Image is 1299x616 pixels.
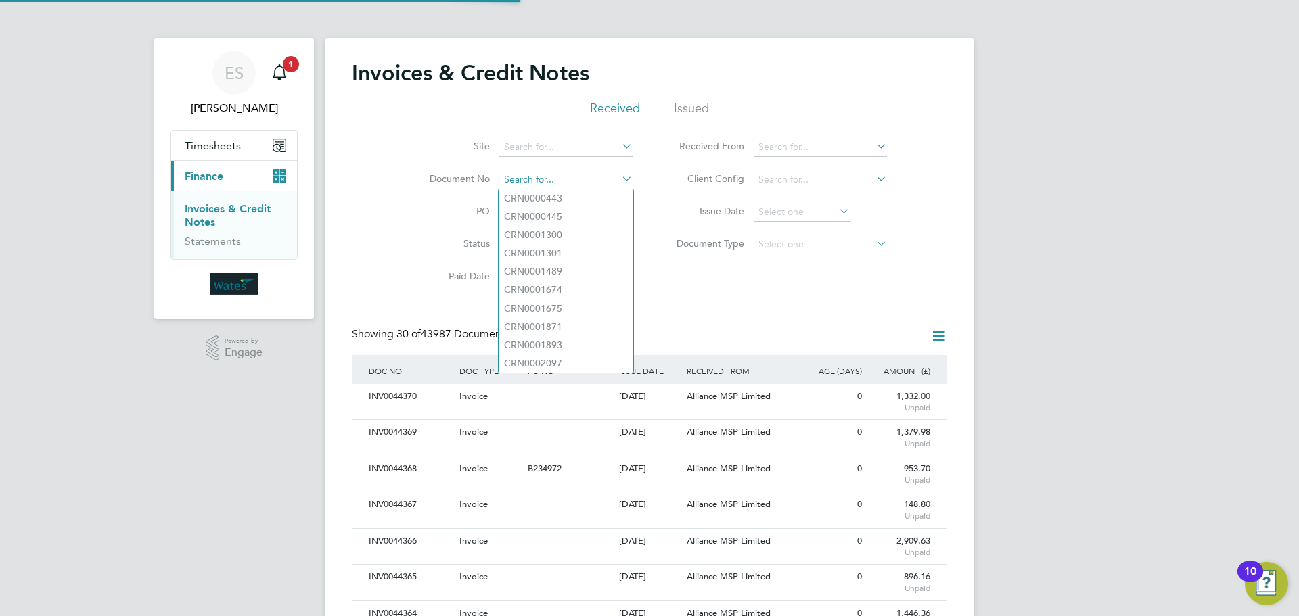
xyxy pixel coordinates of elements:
[857,571,862,582] span: 0
[857,463,862,474] span: 0
[412,237,490,250] label: Status
[683,355,797,386] div: RECEIVED FROM
[687,535,771,546] span: Alliance MSP Limited
[412,270,490,282] label: Paid Date
[869,402,930,413] span: Unpaid
[857,498,862,510] span: 0
[590,100,640,124] li: Received
[865,355,934,386] div: AMOUNT (£)
[170,51,298,116] a: ES[PERSON_NAME]
[499,354,633,373] li: CRN0002097
[857,390,862,402] span: 0
[499,336,633,354] li: CRN0001893
[170,273,298,295] a: Go to home page
[616,384,684,409] div: [DATE]
[210,273,258,295] img: wates-logo-retina.png
[865,565,934,600] div: 896.16
[616,565,684,590] div: [DATE]
[499,226,633,244] li: CRN0001300
[687,571,771,582] span: Alliance MSP Limited
[352,327,512,341] div: Showing
[687,498,771,510] span: Alliance MSP Limited
[499,170,633,189] input: Search for...
[412,172,490,185] label: Document No
[754,235,887,254] input: Select one
[283,56,299,72] span: 1
[499,244,633,262] li: CRN0001301
[459,390,488,402] span: Invoice
[185,170,223,183] span: Finance
[865,492,934,527] div: 148.80
[797,355,865,386] div: AGE (DAYS)
[206,335,263,361] a: Powered byEngage
[365,529,456,554] div: INV0044366
[528,463,562,474] span: B234972
[459,463,488,474] span: Invoice
[674,100,709,124] li: Issued
[456,355,524,386] div: DOC TYPE
[869,583,930,594] span: Unpaid
[396,327,421,341] span: 30 of
[754,203,850,222] input: Select one
[499,281,633,299] li: CRN0001674
[869,511,930,521] span: Unpaid
[616,492,684,517] div: [DATE]
[266,51,293,95] a: 1
[459,535,488,546] span: Invoice
[666,140,744,152] label: Received From
[499,208,633,226] li: CRN0000445
[171,191,297,259] div: Finance
[365,492,456,517] div: INV0044367
[459,498,488,510] span: Invoice
[857,426,862,437] span: 0
[365,565,456,590] div: INV0044365
[865,384,934,419] div: 1,332.00
[666,205,744,217] label: Issue Date
[1244,571,1256,589] div: 10
[459,571,488,582] span: Invoice
[225,64,244,82] span: ES
[499,262,633,281] li: CRN0001489
[687,390,771,402] span: Alliance MSP Limited
[499,300,633,318] li: CRN0001675
[499,138,633,157] input: Search for...
[865,420,934,455] div: 1,379.98
[616,355,684,386] div: ISSUE DATE
[170,100,298,116] span: Emily Summerfield
[754,170,887,189] input: Search for...
[396,327,509,341] span: 43987 Documents
[185,235,241,247] a: Statements
[865,529,934,564] div: 2,909.63
[616,420,684,445] div: [DATE]
[225,335,263,347] span: Powered by
[754,138,887,157] input: Search for...
[869,547,930,558] span: Unpaid
[869,475,930,485] span: Unpaid
[499,318,633,336] li: CRN0001871
[171,161,297,191] button: Finance
[687,463,771,474] span: Alliance MSP Limited
[365,420,456,445] div: INV0044369
[352,60,589,87] h2: Invoices & Credit Notes
[412,140,490,152] label: Site
[499,189,633,208] li: CRN0000443
[365,355,456,386] div: DOC NO
[616,456,684,481] div: [DATE]
[185,139,241,152] span: Timesheets
[666,237,744,250] label: Document Type
[154,38,314,319] nav: Main navigation
[869,438,930,449] span: Unpaid
[865,456,934,492] div: 953.70
[857,535,862,546] span: 0
[412,205,490,217] label: PO
[616,529,684,554] div: [DATE]
[1245,562,1288,605] button: Open Resource Center, 10 new notifications
[365,384,456,409] div: INV0044370
[185,202,271,229] a: Invoices & Credit Notes
[225,347,263,358] span: Engage
[365,456,456,481] div: INV0044368
[459,426,488,437] span: Invoice
[171,131,297,160] button: Timesheets
[666,172,744,185] label: Client Config
[687,426,771,437] span: Alliance MSP Limited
